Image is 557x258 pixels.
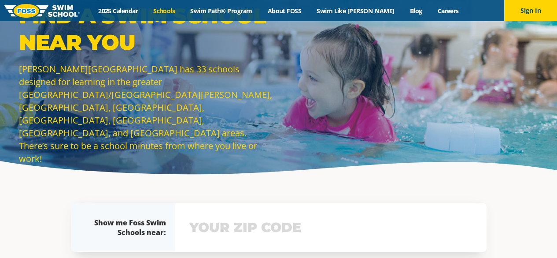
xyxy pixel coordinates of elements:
[309,7,402,15] a: Swim Like [PERSON_NAME]
[17,229,27,243] div: TOP
[19,63,274,165] p: [PERSON_NAME][GEOGRAPHIC_DATA] has 33 schools designed for learning in the greater [GEOGRAPHIC_DA...
[19,3,274,56] p: Find a Swim School Near You
[260,7,309,15] a: About FOSS
[146,7,183,15] a: Schools
[183,7,260,15] a: Swim Path® Program
[402,7,430,15] a: Blog
[89,218,166,237] div: Show me Foss Swim Schools near:
[187,215,474,240] input: YOUR ZIP CODE
[4,4,80,18] img: FOSS Swim School Logo
[91,7,146,15] a: 2025 Calendar
[430,7,466,15] a: Careers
